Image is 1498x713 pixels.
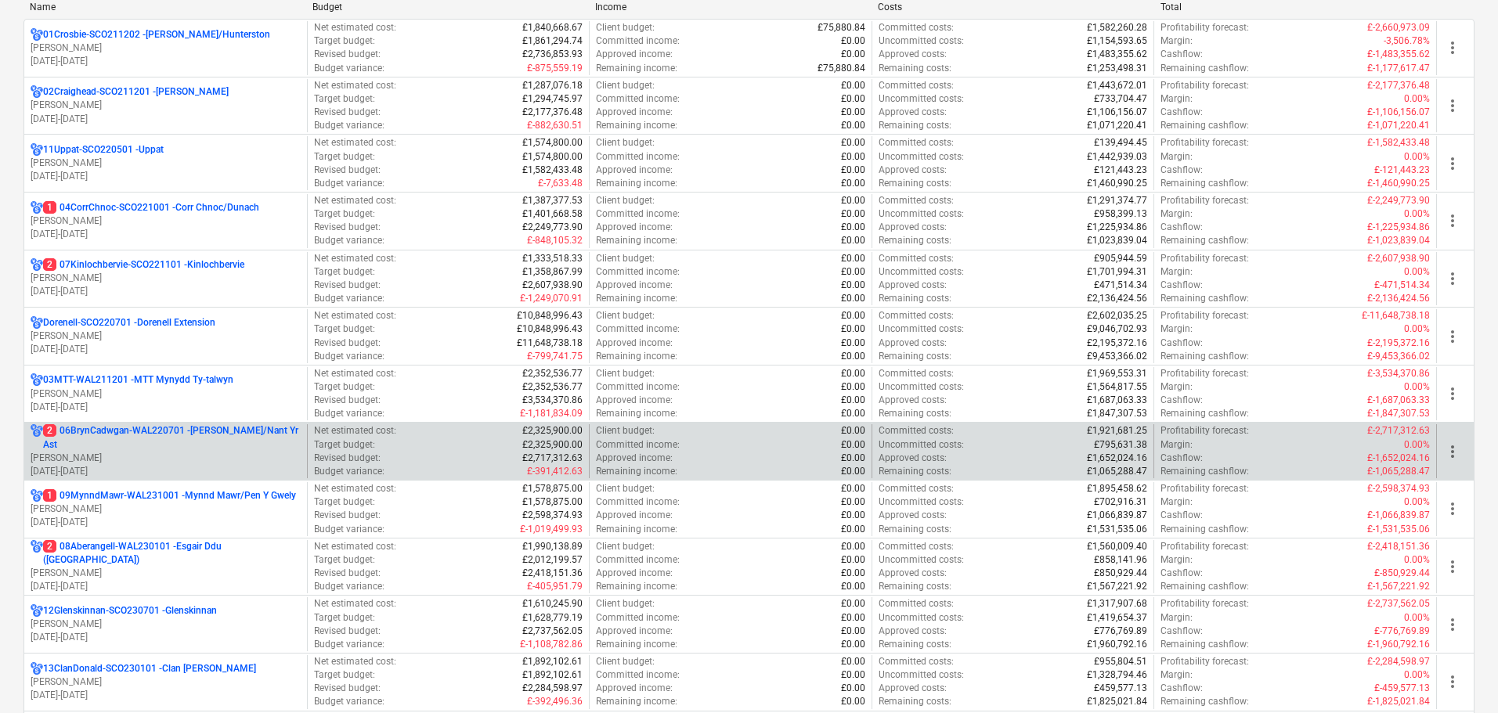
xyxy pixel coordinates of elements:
[841,394,865,407] p: £0.00
[841,150,865,164] p: £0.00
[596,79,655,92] p: Client budget :
[879,252,954,265] p: Committed costs :
[314,221,381,234] p: Revised budget :
[1087,21,1147,34] p: £1,582,260.28
[1160,164,1203,177] p: Cashflow :
[841,136,865,149] p: £0.00
[43,143,164,157] p: 11Uppat-SCO220501 - Uppat
[1160,106,1203,119] p: Cashflow :
[879,106,947,119] p: Approved costs :
[31,85,301,125] div: 02Craighead-SCO211201 -[PERSON_NAME][PERSON_NAME][DATE]-[DATE]
[314,48,381,61] p: Revised budget :
[841,337,865,350] p: £0.00
[31,55,301,68] p: [DATE] - [DATE]
[1404,150,1430,164] p: 0.00%
[1094,207,1147,221] p: £958,399.13
[879,48,947,61] p: Approved costs :
[1087,292,1147,305] p: £2,136,424.56
[841,367,865,380] p: £0.00
[1160,367,1249,380] p: Profitability forecast :
[1087,221,1147,234] p: £1,225,934.86
[1160,207,1193,221] p: Margin :
[31,316,301,356] div: Dorenell-SCO220701 -Dorenell Extension[PERSON_NAME][DATE]-[DATE]
[31,604,301,644] div: 12Glenskinnan-SCO230701 -Glenskinnan[PERSON_NAME][DATE]-[DATE]
[879,337,947,350] p: Approved costs :
[879,234,951,247] p: Remaining costs :
[1087,309,1147,322] p: £2,602,035.25
[522,164,583,177] p: £1,582,433.48
[596,106,673,119] p: Approved income :
[314,380,375,394] p: Target budget :
[1087,337,1147,350] p: £2,195,372.16
[1443,211,1462,230] span: more_vert
[841,164,865,177] p: £0.00
[522,150,583,164] p: £1,574,800.00
[596,221,673,234] p: Approved income :
[1420,638,1498,713] iframe: Chat Widget
[1087,34,1147,48] p: £1,154,593.65
[314,194,396,207] p: Net estimated cost :
[522,92,583,106] p: £1,294,745.97
[1367,48,1430,61] p: £-1,483,355.62
[314,92,375,106] p: Target budget :
[841,292,865,305] p: £0.00
[1160,177,1249,190] p: Remaining cashflow :
[1087,265,1147,279] p: £1,701,994.31
[596,322,680,336] p: Committed income :
[1367,21,1430,34] p: £-2,660,973.09
[1443,96,1462,115] span: more_vert
[1443,499,1462,518] span: more_vert
[1160,337,1203,350] p: Cashflow :
[31,502,301,516] p: [PERSON_NAME]
[527,62,583,75] p: £-875,559.19
[314,279,381,292] p: Revised budget :
[31,343,301,356] p: [DATE] - [DATE]
[314,292,384,305] p: Budget variance :
[1087,119,1147,132] p: £1,071,220.41
[1087,150,1147,164] p: £1,442,939.03
[314,106,381,119] p: Revised budget :
[596,119,677,132] p: Remaining income :
[517,322,583,336] p: £10,848,996.43
[1094,279,1147,292] p: £471,514.34
[43,489,56,502] span: 1
[878,2,1148,13] div: Costs
[879,380,964,394] p: Uncommitted costs :
[841,119,865,132] p: £0.00
[31,201,301,241] div: 104CorrChnoc-SCO221001 -Corr Chnoc/Dunach[PERSON_NAME][DATE]-[DATE]
[841,252,865,265] p: £0.00
[1374,164,1430,177] p: £-121,443.23
[31,170,301,183] p: [DATE] - [DATE]
[879,119,951,132] p: Remaining costs :
[1404,92,1430,106] p: 0.00%
[314,119,384,132] p: Budget variance :
[1367,106,1430,119] p: £-1,106,156.07
[1367,337,1430,350] p: £-2,195,372.16
[1443,327,1462,346] span: more_vert
[31,28,43,41] div: Project has multi currencies enabled
[31,401,301,414] p: [DATE] - [DATE]
[522,79,583,92] p: £1,287,076.18
[596,367,655,380] p: Client budget :
[879,292,951,305] p: Remaining costs :
[1367,79,1430,92] p: £-2,177,376.48
[517,309,583,322] p: £10,848,996.43
[1160,150,1193,164] p: Margin :
[30,2,300,13] div: Name
[314,394,381,407] p: Revised budget :
[1160,221,1203,234] p: Cashflow :
[43,489,296,502] p: 09MynndMawr-WAL231001 - Mynnd Mawr/Pen Y Gwely
[596,337,673,350] p: Approved income :
[31,113,301,126] p: [DATE] - [DATE]
[596,62,677,75] p: Remaining income :
[1087,234,1147,247] p: £1,023,839.04
[1443,557,1462,576] span: more_vert
[1087,48,1147,61] p: £1,483,355.62
[31,373,43,387] div: Project has multi currencies enabled
[1160,136,1249,149] p: Profitability forecast :
[1160,62,1249,75] p: Remaining cashflow :
[314,265,375,279] p: Target budget :
[879,177,951,190] p: Remaining costs :
[1160,119,1249,132] p: Remaining cashflow :
[1160,380,1193,394] p: Margin :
